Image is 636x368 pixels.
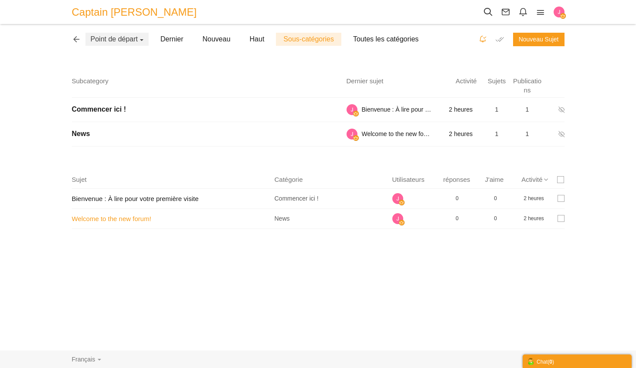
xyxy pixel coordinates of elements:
[494,215,497,221] span: 0
[513,33,565,46] a: Nouveau sujet
[72,356,95,363] span: Français
[526,130,529,137] span: 1
[195,33,238,46] a: Nouveau
[526,106,529,113] span: 1
[456,215,459,221] span: 0
[72,175,270,184] li: Sujet
[72,76,329,85] li: Subcategory
[347,129,357,140] img: HaEgM0VWESYAAAAASUVORK5CYII=
[362,104,432,115] a: Bienvenue : À lire pour votre première visite
[554,7,565,17] img: HaEgM0VWESYAAAAASUVORK5CYII=
[72,195,199,202] a: Bienvenue : À lire pour votre première visite
[346,33,426,46] a: Toutes les catégories
[476,175,513,186] li: J'aime
[549,359,552,365] strong: 0
[482,76,512,85] li: Sujets
[275,215,290,223] a: News
[456,195,459,201] span: 0
[242,33,272,46] a: Haut
[440,104,482,115] time: 2 heures
[524,195,544,201] time: 2 heures
[527,357,627,366] div: Chat
[392,213,403,224] img: HaEgM0VWESYAAAAASUVORK5CYII=
[270,175,392,184] li: Catégorie
[275,194,319,203] a: Commencer ici !
[495,106,499,113] span: 1
[362,129,432,140] a: Welcome to the new forum!
[72,215,151,222] a: Welcome to the new forum!
[72,130,90,137] a: News
[519,36,559,43] span: Nouveau sujet
[443,175,470,184] a: réponses
[275,215,290,222] span: News
[91,35,138,43] span: Point de départ
[72,106,126,113] span: Commencer ici !
[494,195,497,201] span: 0
[548,359,554,365] span: ( )
[347,104,357,115] img: HaEgM0VWESYAAAAASUVORK5CYII=
[153,33,190,46] a: Dernier
[512,76,543,95] li: Publications
[392,193,403,204] img: HaEgM0VWESYAAAAASUVORK5CYII=
[72,106,126,113] a: Commencer ici !
[524,215,544,221] time: 2 heures
[521,175,542,184] a: Activité
[72,2,204,22] a: Captain [PERSON_NAME]
[495,130,499,137] span: 1
[451,76,482,85] span: Activité
[276,33,341,46] a: Sous-catégories
[85,33,149,46] button: Point de départ
[440,129,482,140] time: 2 heures
[392,175,434,184] li: Utilisateurs
[275,195,319,202] span: Commencer ici !
[347,77,384,85] span: Dernier sujet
